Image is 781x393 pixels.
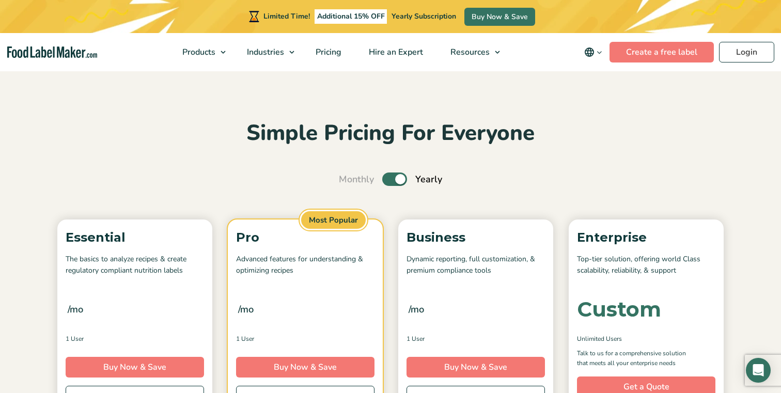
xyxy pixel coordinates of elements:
span: 1 User [407,334,425,343]
span: Additional 15% OFF [315,9,387,24]
p: Dynamic reporting, full customization, & premium compliance tools [407,254,545,277]
span: Most Popular [300,210,367,231]
p: Business [407,228,545,247]
a: Products [169,33,231,71]
span: 1 User [236,334,254,343]
div: Open Intercom Messenger [746,358,771,383]
a: Industries [233,33,300,71]
span: /mo [68,302,83,317]
p: Enterprise [577,228,715,247]
div: Custom [577,299,661,320]
span: Hire an Expert [366,46,424,58]
p: Pro [236,228,374,247]
span: Monthly [339,172,374,186]
span: Yearly [415,172,442,186]
a: Buy Now & Save [236,357,374,378]
p: The basics to analyze recipes & create regulatory compliant nutrition labels [66,254,204,277]
p: Top-tier solution, offering world Class scalability, reliability, & support [577,254,715,277]
p: Talk to us for a comprehensive solution that meets all your enterprise needs [577,349,696,368]
span: /mo [238,302,254,317]
span: Unlimited Users [577,334,622,343]
span: Resources [447,46,491,58]
span: Limited Time! [263,11,310,21]
a: Hire an Expert [355,33,434,71]
a: Create a free label [610,42,714,62]
span: Products [179,46,216,58]
span: Industries [244,46,285,58]
h2: Simple Pricing For Everyone [52,119,729,148]
a: Buy Now & Save [407,357,545,378]
p: Essential [66,228,204,247]
label: Toggle [382,172,407,186]
span: Pricing [313,46,342,58]
a: Login [719,42,774,62]
span: 1 User [66,334,84,343]
p: Advanced features for understanding & optimizing recipes [236,254,374,277]
span: /mo [409,302,424,317]
a: Buy Now & Save [66,357,204,378]
a: Buy Now & Save [464,8,535,26]
a: Resources [437,33,505,71]
span: Yearly Subscription [392,11,456,21]
a: Pricing [302,33,353,71]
